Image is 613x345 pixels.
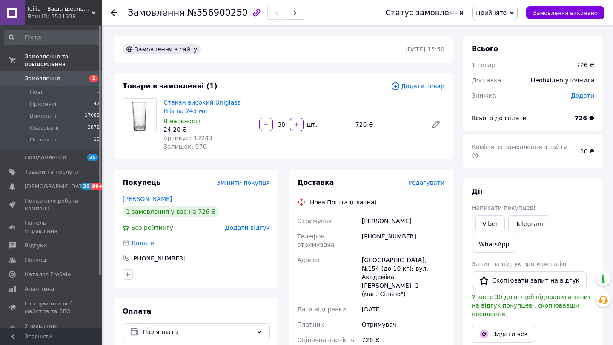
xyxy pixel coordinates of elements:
[297,233,334,248] span: Телефон отримувача
[472,45,498,53] span: Всього
[91,183,105,190] span: 99+
[476,9,507,16] span: Прийнято
[111,8,117,17] div: Повернутися назад
[123,206,219,217] div: 1 замовлення у вас на 726 ₴
[94,136,100,144] span: 10
[25,322,79,337] span: Управління сайтом
[360,302,446,317] div: [DATE]
[30,88,42,96] span: Нові
[427,116,444,133] a: Редагувати
[297,178,334,187] span: Доставка
[225,224,270,231] span: Додати відгук
[25,285,54,293] span: Аналітика
[308,198,379,206] div: Нова Пошта (платна)
[472,204,535,211] span: Написати покупцеві
[187,8,248,18] span: №356900250
[123,307,151,315] span: Оплата
[526,71,599,90] div: Необхідно уточнити
[30,124,59,132] span: Скасовані
[472,62,496,68] span: 1 товар
[472,115,527,122] span: Всього до сплати
[128,8,185,18] span: Замовлення
[25,242,47,249] span: Відгуки
[472,260,566,267] span: Запит на відгук про компанію
[575,142,599,161] div: 10 ₴
[25,256,48,264] span: Покупці
[143,327,252,337] span: Післяплата
[352,119,424,130] div: 726 ₴
[297,218,332,224] span: Отримувач
[25,219,79,235] span: Панель управління
[360,229,446,252] div: [PHONE_NUMBER]
[123,82,218,90] span: Товари в замовленні (1)
[526,6,604,19] button: Замовлення виконано
[25,197,79,212] span: Показники роботи компанії
[30,100,56,108] span: Прийняті
[25,271,71,278] span: Каталог ProSale
[123,44,201,54] div: Замовлення з сайту
[297,337,354,343] span: Оціночна вартість
[472,271,587,289] button: Скопіювати запит на відгук
[163,99,241,114] a: Стакан високий Uniglass Prisma 245 мл
[472,294,591,317] span: У вас є 30 днів, щоб відправити запит на відгук покупцеві, скопіювавши посилання.
[472,144,569,159] span: Комісія за замовлення з сайту
[472,325,535,343] button: Видати чек
[89,75,98,82] span: 1
[408,179,444,186] span: Редагувати
[405,46,444,53] time: [DATE] 15:50
[94,100,100,108] span: 42
[28,5,92,13] span: Idilia – Ваша ідеальна оселя
[472,77,501,84] span: Доставка
[571,92,594,99] span: Додати
[217,179,270,186] span: Змінити покупця
[25,53,102,68] span: Замовлення та повідомлення
[30,136,57,144] span: Оплачені
[360,252,446,302] div: [GEOGRAPHIC_DATA], №154 (до 10 кг): вул. Академіка [PERSON_NAME], 1 (маг."Сільпо")
[386,8,464,17] div: Статус замовлення
[472,187,482,195] span: Дії
[30,112,56,120] span: Виконані
[28,13,102,20] div: Ваш ID: 3521938
[123,178,161,187] span: Покупець
[25,183,88,190] span: [DEMOGRAPHIC_DATA]
[131,224,173,231] span: Без рейтингу
[472,92,496,99] span: Знижка
[297,257,320,263] span: Адреса
[163,135,212,141] span: Артикул: 12243
[575,115,594,122] b: 726 ₴
[85,112,100,120] span: 17085
[25,300,79,315] span: Інструменти веб-майстра та SEO
[25,75,60,82] span: Замовлення
[360,317,446,332] div: Отримувач
[472,236,516,253] a: WhatsApp
[163,125,252,134] div: 24,20 ₴
[576,61,594,69] div: 726 ₴
[25,154,66,161] span: Повідомлення
[297,321,324,328] span: Платник
[360,213,446,229] div: [PERSON_NAME]
[25,168,79,176] span: Товари та послуги
[508,215,550,232] a: Telegram
[391,82,444,91] span: Додати товар
[304,120,318,129] div: шт.
[88,124,100,132] span: 2872
[87,154,98,161] span: 35
[297,306,346,313] span: Дата відправки
[4,30,100,45] input: Пошук
[123,195,172,202] a: [PERSON_NAME]
[163,143,206,150] span: Залишок: 970
[130,254,186,263] div: [PHONE_NUMBER]
[533,10,598,16] span: Замовлення виконано
[131,99,149,132] img: Стакан високий Uniglass Prisma 245 мл
[475,215,505,232] a: Viber
[81,183,91,190] span: 35
[131,240,155,246] span: Додати
[163,118,200,124] span: В наявності
[97,88,100,96] span: 0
